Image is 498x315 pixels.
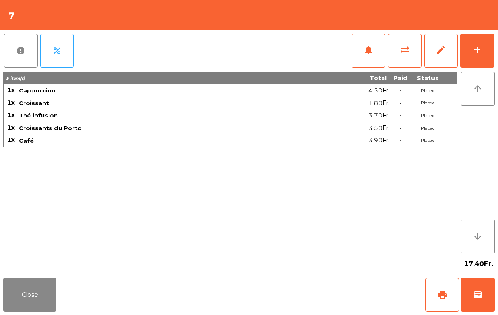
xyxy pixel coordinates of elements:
td: Placed [411,84,444,97]
span: report [16,46,26,56]
td: Placed [411,122,444,135]
span: 3.70Fr. [368,110,390,121]
div: add [472,45,482,55]
span: notifications [363,45,373,55]
span: Croissant [19,100,49,106]
button: print [425,278,459,312]
i: arrow_upward [473,84,483,94]
span: 1x [7,99,15,106]
span: edit [436,45,446,55]
span: 3.50Fr. [368,122,390,134]
th: Total [290,72,390,84]
span: Croissants du Porto [19,125,82,131]
span: 1x [7,86,15,94]
span: 17.40Fr. [464,258,493,270]
span: 4.50Fr. [368,85,390,96]
span: 5 item(s) [6,76,25,81]
span: Café [19,137,34,144]
span: 1x [7,111,15,119]
span: print [437,290,447,300]
button: notifications [352,34,385,68]
button: report [4,34,38,68]
button: Close [3,278,56,312]
td: Placed [411,134,444,147]
span: - [399,87,402,94]
th: Paid [390,72,411,84]
button: arrow_downward [461,220,495,253]
span: - [399,99,402,107]
span: - [399,111,402,119]
button: edit [424,34,458,68]
i: arrow_downward [473,231,483,242]
span: Cappuccino [19,87,56,94]
span: Thé infusion [19,112,58,119]
td: Placed [411,109,444,122]
td: Placed [411,97,444,110]
span: wallet [473,290,483,300]
button: arrow_upward [461,72,495,106]
button: percent [40,34,74,68]
button: add [460,34,494,68]
span: - [399,124,402,132]
span: percent [52,46,62,56]
span: 1x [7,136,15,144]
button: wallet [461,278,495,312]
button: sync_alt [388,34,422,68]
span: - [399,136,402,144]
span: 1x [7,124,15,131]
span: 1.80Fr. [368,98,390,109]
span: sync_alt [400,45,410,55]
th: Status [411,72,444,84]
span: 3.90Fr. [368,135,390,146]
h4: 7 [8,9,15,22]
